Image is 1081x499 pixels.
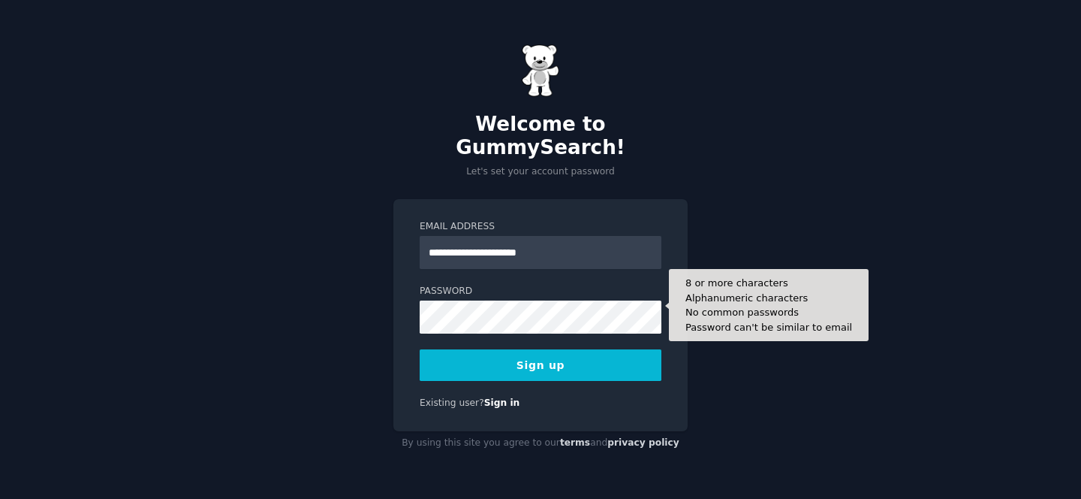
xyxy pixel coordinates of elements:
[393,113,688,160] h2: Welcome to GummySearch!
[522,44,559,97] img: Gummy Bear
[484,398,520,408] a: Sign in
[420,220,661,234] label: Email Address
[420,285,661,298] label: Password
[607,437,679,448] a: privacy policy
[560,437,590,448] a: terms
[393,431,688,455] div: By using this site you agree to our and
[420,398,484,408] span: Existing user?
[393,165,688,179] p: Let's set your account password
[420,349,661,381] button: Sign up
